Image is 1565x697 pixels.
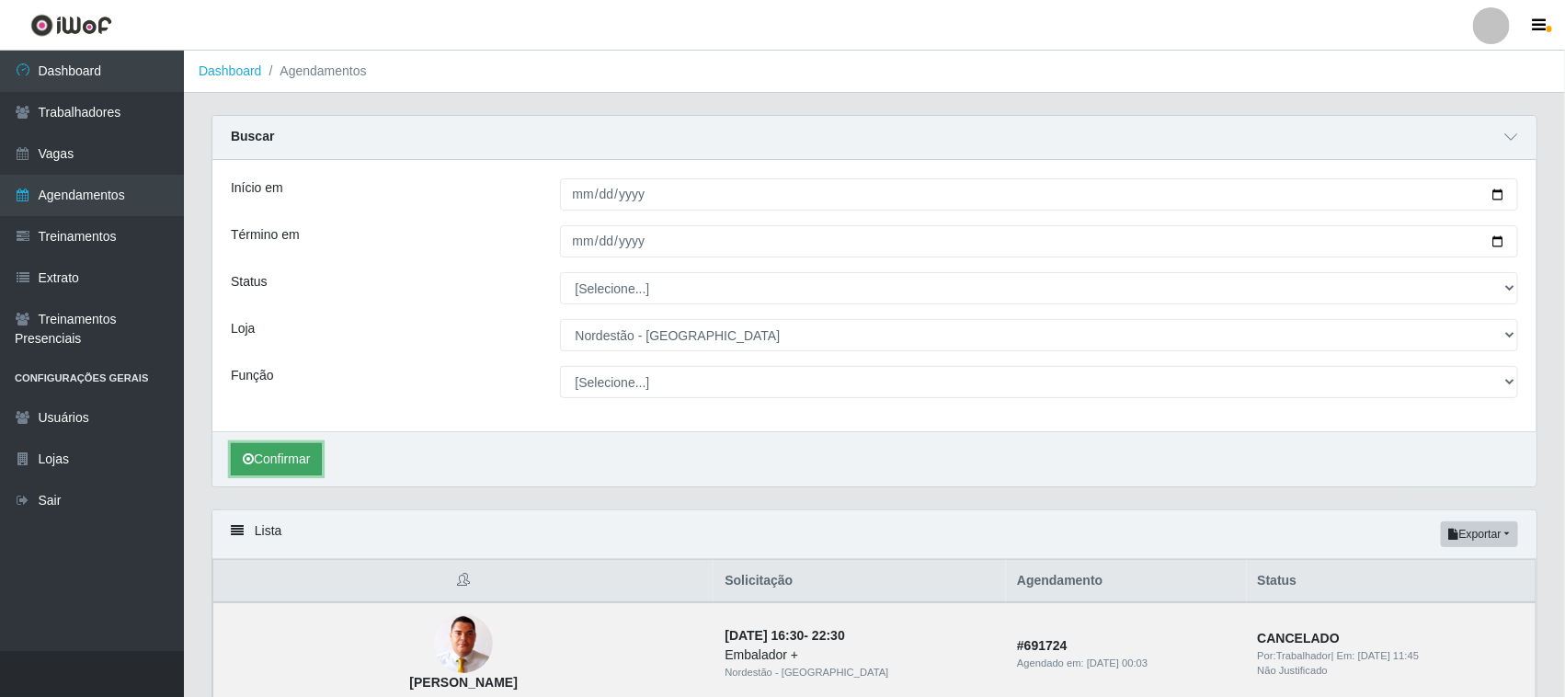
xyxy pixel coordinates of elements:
th: Status [1247,560,1536,603]
button: Confirmar [231,443,322,475]
time: 22:30 [812,628,845,643]
label: Função [231,366,274,385]
strong: # 691724 [1017,638,1068,653]
input: 00/00/0000 [560,178,1519,211]
div: Não Justificado [1258,663,1525,679]
a: Dashboard [199,63,262,78]
button: Exportar [1441,521,1518,547]
img: Erik Amancio Da Silva [434,614,493,674]
strong: [PERSON_NAME] [410,675,518,690]
div: | Em: [1258,648,1525,664]
time: [DATE] 00:03 [1087,657,1148,668]
input: 00/00/0000 [560,225,1519,257]
li: Agendamentos [262,62,367,81]
div: Embalador + [725,646,995,665]
div: Lista [212,510,1536,559]
time: [DATE] 16:30 [725,628,804,643]
nav: breadcrumb [184,51,1565,93]
div: Agendado em: [1017,656,1235,671]
strong: Buscar [231,129,274,143]
th: Agendamento [1006,560,1246,603]
time: [DATE] 11:45 [1358,650,1419,661]
strong: CANCELADO [1258,631,1340,646]
img: CoreUI Logo [30,14,112,37]
strong: - [725,628,844,643]
label: Início em [231,178,283,198]
label: Término em [231,225,300,245]
th: Solicitação [714,560,1006,603]
div: Nordestão - [GEOGRAPHIC_DATA] [725,665,995,680]
label: Loja [231,319,255,338]
span: Por: Trabalhador [1258,650,1331,661]
label: Status [231,272,268,291]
